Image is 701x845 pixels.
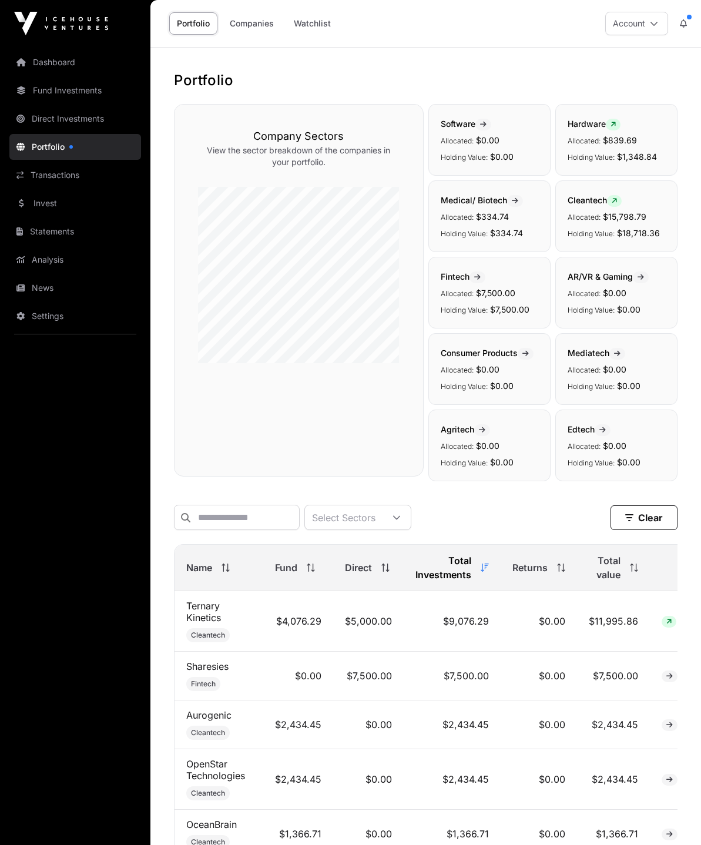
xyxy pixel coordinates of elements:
span: Total value [589,554,620,582]
td: $0.00 [333,749,404,810]
span: Allocated: [568,136,601,145]
span: Edtech [568,424,611,434]
span: Allocated: [441,289,474,298]
td: $7,500.00 [404,652,501,700]
span: $334.74 [476,212,509,222]
span: Holding Value: [441,458,488,467]
span: Holding Value: [441,306,488,314]
span: Agritech [441,424,490,434]
a: Transactions [9,162,141,188]
span: $0.00 [617,304,640,314]
span: Cleantech [568,195,622,205]
span: $7,500.00 [490,304,529,314]
a: News [9,275,141,301]
td: $4,076.29 [263,591,333,652]
a: Fund Investments [9,78,141,103]
td: $2,434.45 [404,749,501,810]
img: Icehouse Ventures Logo [14,12,108,35]
td: $5,000.00 [333,591,404,652]
td: $0.00 [501,700,577,749]
a: Companies [222,12,281,35]
span: Name [186,561,212,575]
span: Returns [512,561,548,575]
span: Consumer Products [441,348,534,358]
button: Account [605,12,668,35]
span: Holding Value: [568,229,615,238]
td: $0.00 [501,591,577,652]
span: $839.69 [603,135,637,145]
span: Allocated: [568,213,601,222]
span: $1,348.84 [617,152,657,162]
span: Holding Value: [441,382,488,391]
span: Allocated: [441,213,474,222]
span: Fintech [191,679,216,689]
span: Allocated: [568,289,601,298]
span: Cleantech [191,631,225,640]
td: $7,500.00 [577,652,650,700]
td: $9,076.29 [404,591,501,652]
td: $2,434.45 [577,749,650,810]
span: Holding Value: [441,153,488,162]
span: Holding Value: [568,382,615,391]
a: Direct Investments [9,106,141,132]
span: $0.00 [476,441,499,451]
td: $7,500.00 [333,652,404,700]
div: Select Sectors [305,505,383,529]
td: $0.00 [501,749,577,810]
td: $0.00 [263,652,333,700]
span: Allocated: [441,442,474,451]
span: Medical/ Biotech [441,195,523,205]
a: Analysis [9,247,141,273]
span: Hardware [568,119,620,129]
span: Cleantech [191,728,225,737]
a: OceanBrain [186,819,237,830]
a: Statements [9,219,141,244]
span: $0.00 [603,288,626,298]
h1: Portfolio [174,71,677,90]
span: $0.00 [603,441,626,451]
span: Allocated: [441,366,474,374]
a: Portfolio [169,12,217,35]
a: Invest [9,190,141,216]
span: $0.00 [490,457,514,467]
span: Holding Value: [568,306,615,314]
a: Portfolio [9,134,141,160]
span: $18,718.36 [617,228,660,238]
span: Total Investments [415,554,471,582]
span: Direct [345,561,372,575]
span: $334.74 [490,228,523,238]
span: Holding Value: [441,229,488,238]
span: Holding Value: [568,458,615,467]
span: Cleantech [191,789,225,798]
span: $0.00 [476,135,499,145]
a: Settings [9,303,141,329]
span: AR/VR & Gaming [568,271,649,281]
span: Allocated: [568,442,601,451]
a: Dashboard [9,49,141,75]
span: $7,500.00 [476,288,515,298]
span: Mediatech [568,348,625,358]
span: $0.00 [617,381,640,391]
td: $2,434.45 [263,749,333,810]
a: Watchlist [286,12,338,35]
td: $0.00 [333,700,404,749]
span: $0.00 [490,381,514,391]
span: Fund [275,561,297,575]
span: Allocated: [568,366,601,374]
p: View the sector breakdown of the companies in your portfolio. [198,145,400,168]
td: $0.00 [501,652,577,700]
span: Software [441,119,491,129]
span: $0.00 [490,152,514,162]
td: $2,434.45 [577,700,650,749]
span: $0.00 [603,364,626,374]
span: $15,798.79 [603,212,646,222]
a: Ternary Kinetics [186,600,221,623]
a: Sharesies [186,660,229,672]
h3: Company Sectors [198,128,400,145]
a: Aurogenic [186,709,232,721]
td: $2,434.45 [263,700,333,749]
span: $0.00 [617,457,640,467]
span: Allocated: [441,136,474,145]
td: $2,434.45 [404,700,501,749]
td: $11,995.86 [577,591,650,652]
